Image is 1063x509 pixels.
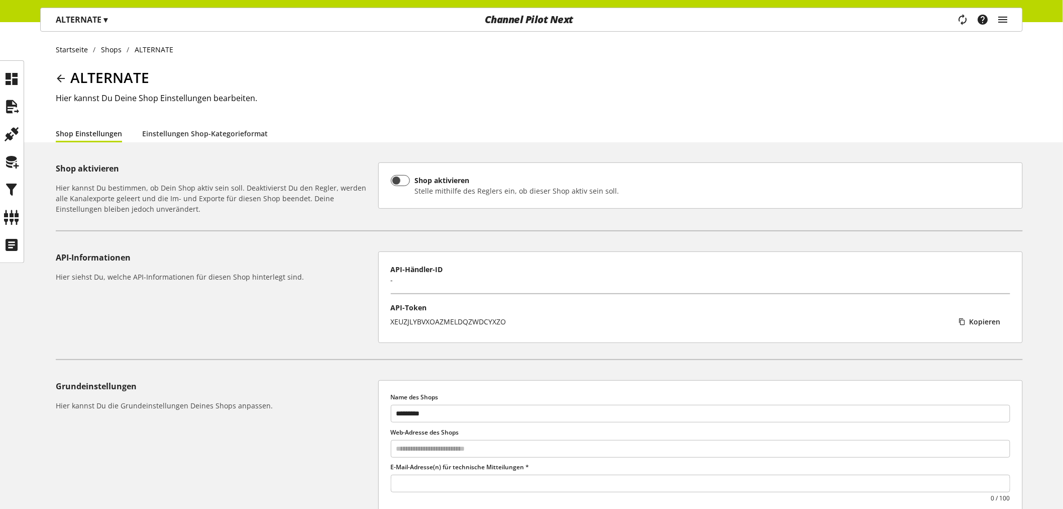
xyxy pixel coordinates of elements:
h6: Hier kannst Du die Grundeinstellungen Deines Shops anpassen. [56,400,374,411]
a: Startseite [56,44,93,55]
p: API-Händler-ID [391,264,1010,275]
small: 0 / 100 [991,494,1010,503]
p: ALTERNATE [56,14,108,26]
a: Shop Einstellungen [56,128,122,139]
span: ▾ [103,14,108,25]
a: Shops [96,44,127,55]
nav: main navigation [40,8,1023,32]
button: Kopieren [955,313,1010,330]
span: ALTERNATE [70,68,149,87]
a: Einstellungen Shop-Kategorieformat [142,128,268,139]
p: API-Token [391,302,1010,313]
label: E-Mail-Adresse(n) für technische Mitteilungen * [391,463,1010,472]
h6: Hier siehst Du, welche API-Informationen für diesen Shop hinterlegt sind. [56,272,374,282]
span: Name des Shops [391,393,439,401]
h5: API-Informationen [56,251,374,264]
div: XEUZJLYBVXOAZMELDQZWDCYXZO [391,316,506,327]
h6: Hier kannst Du bestimmen, ob Dein Shop aktiv sein soll. Deaktivierst Du den Regler, werden alle K... [56,183,374,214]
h2: Hier kannst Du Deine Shop Einstellungen bearbeiten. [56,92,1023,104]
div: - [391,275,393,285]
span: Kopieren [970,316,1001,327]
div: Stelle mithilfe des Reglers ein, ob dieser Shop aktiv sein soll. [415,186,619,196]
div: Shop aktivieren [415,175,619,186]
span: Web-Adresse des Shops [391,428,459,437]
h5: Shop aktivieren [56,162,374,175]
h5: Grundeinstellungen [56,380,374,392]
